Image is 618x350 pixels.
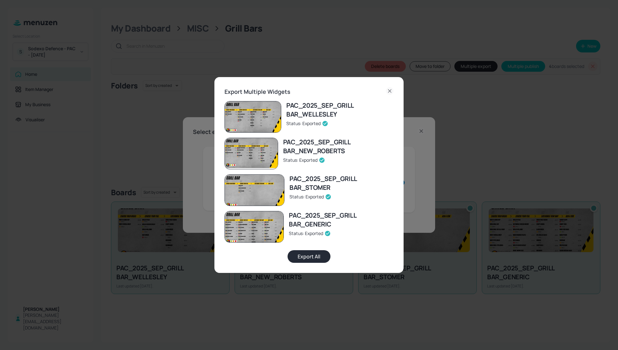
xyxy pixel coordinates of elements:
img: PAC_2025_SEP_GRILL BAR_NEW_ROBERTS [225,138,278,168]
img: PAC_2025_SEP_GRILL BAR_WELLESLEY [225,101,281,133]
div: Status: Exported [289,230,394,237]
div: Status: Exported [286,120,394,127]
div: PAC_2025_SEP_GRILL BAR_NEW_ROBERTS [283,138,394,155]
div: Status: Exported [289,193,394,200]
button: Export All [288,250,330,263]
div: PAC_2025_SEP_GRILL BAR_WELLESLEY [286,101,394,119]
div: PAC_2025_SEP_GRILL BAR_GENERIC [289,211,394,229]
div: PAC_2025_SEP_GRILL BAR_STOMER [289,174,394,192]
div: Status: Exported [283,157,394,163]
img: PAC_2025_SEP_GRILL BAR_STOMER [225,175,284,208]
h6: Export Multiple Widgets [224,87,290,96]
img: PAC_2025_SEP_GRILL BAR_GENERIC [225,211,283,244]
